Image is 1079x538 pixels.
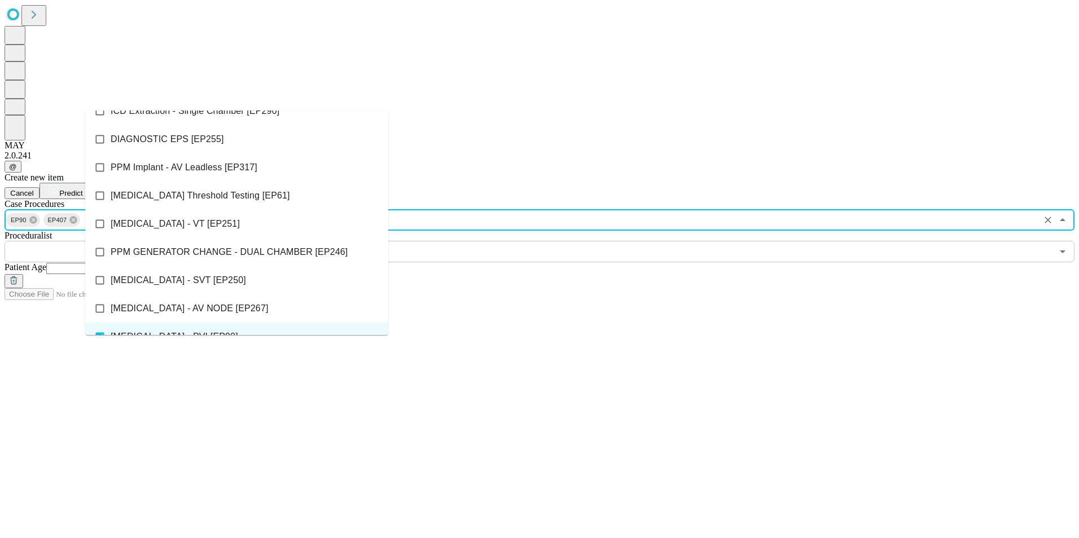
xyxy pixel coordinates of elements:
button: Predict [40,183,91,199]
button: Close [1055,212,1071,228]
button: @ [5,161,21,173]
span: DIAGNOSTIC EPS [EP255] [111,133,224,146]
div: EP90 [6,213,40,227]
span: Create new item [5,173,64,182]
button: Clear [1040,212,1056,228]
span: [MEDICAL_DATA] - VT [EP251] [111,217,240,231]
span: Patient Age [5,262,46,272]
span: EP407 [43,214,72,227]
div: MAY [5,140,1074,151]
button: Open [1055,244,1071,259]
span: EP90 [6,214,31,227]
span: Predict [59,189,82,197]
span: [MEDICAL_DATA] - SVT [EP250] [111,274,246,287]
span: ICD Extraction - Single Chamber [EP290] [111,104,279,118]
span: @ [9,162,17,171]
button: Cancel [5,187,40,199]
div: 2.0.241 [5,151,1074,161]
div: EP407 [43,213,81,227]
span: [MEDICAL_DATA] Threshold Testing [EP61] [111,189,290,202]
span: Proceduralist [5,231,52,240]
span: [MEDICAL_DATA] - PVI [EP90] [111,330,238,343]
span: PPM GENERATOR CHANGE - DUAL CHAMBER [EP246] [111,245,348,259]
span: [MEDICAL_DATA] - AV NODE [EP267] [111,302,269,315]
span: Scheduled Procedure [5,199,64,209]
span: Cancel [10,189,34,197]
span: PPM Implant - AV Leadless [EP317] [111,161,257,174]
